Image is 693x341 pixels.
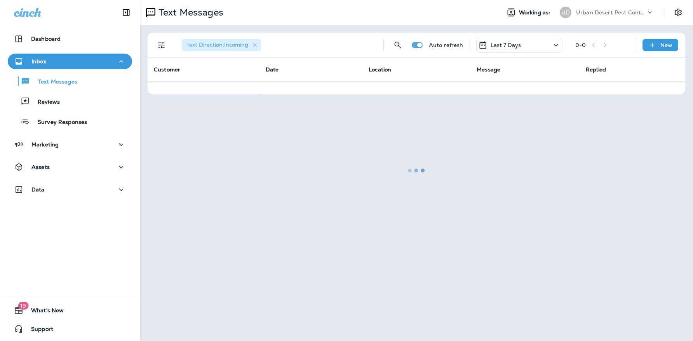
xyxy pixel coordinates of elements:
span: Support [23,326,53,335]
span: What's New [23,307,64,317]
p: Marketing [31,141,59,148]
button: 19What's New [8,303,132,318]
button: Assets [8,159,132,175]
span: 19 [18,302,28,310]
p: Text Messages [30,78,77,86]
button: Inbox [8,54,132,69]
p: Inbox [31,58,46,64]
button: Reviews [8,93,132,110]
button: Collapse Sidebar [115,5,137,20]
button: Marketing [8,137,132,152]
p: Survey Responses [30,119,87,126]
p: Dashboard [31,36,61,42]
button: Survey Responses [8,113,132,130]
p: Data [31,186,45,193]
button: Data [8,182,132,197]
p: Assets [31,164,50,170]
button: Support [8,321,132,337]
p: New [660,42,672,48]
p: Reviews [30,99,60,106]
button: Text Messages [8,73,132,89]
button: Dashboard [8,31,132,47]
